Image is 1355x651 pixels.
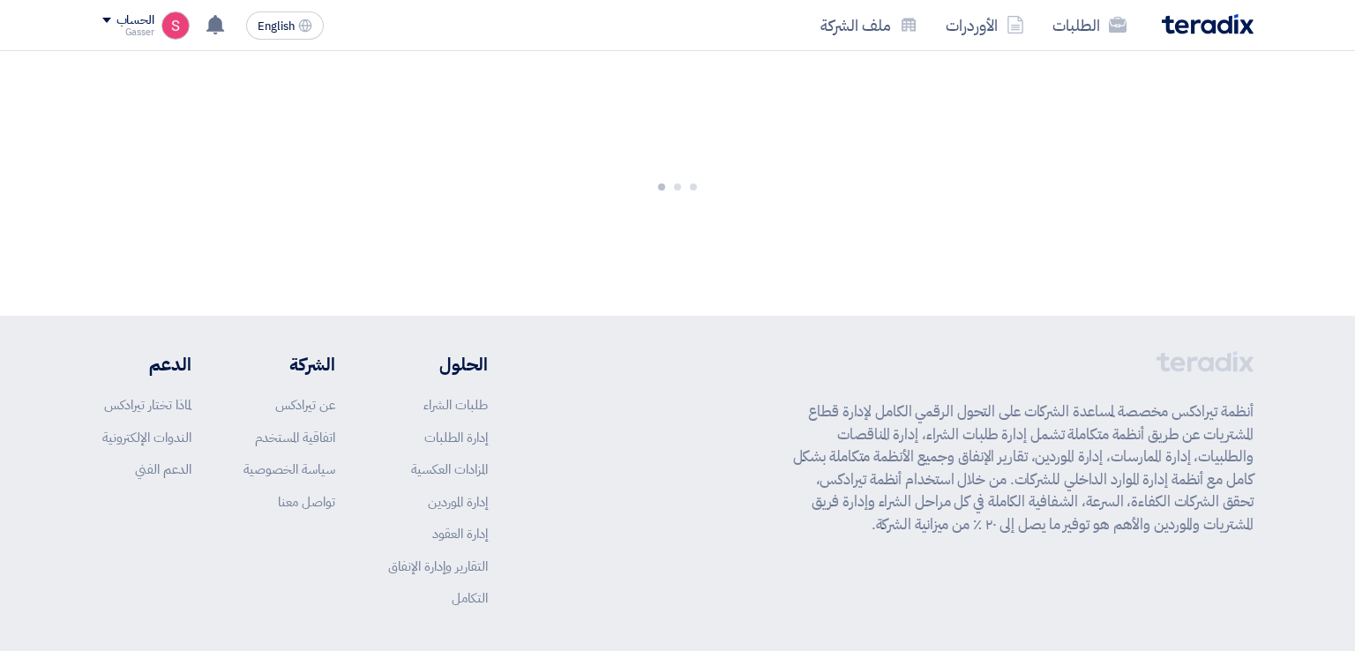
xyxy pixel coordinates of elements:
[246,11,324,40] button: English
[102,428,191,447] a: الندوات الإلكترونية
[278,492,335,512] a: تواصل معنا
[1162,14,1254,34] img: Teradix logo
[793,400,1254,535] p: أنظمة تيرادكس مخصصة لمساعدة الشركات على التحول الرقمي الكامل لإدارة قطاع المشتريات عن طريق أنظمة ...
[452,588,488,608] a: التكامل
[388,351,488,378] li: الحلول
[104,395,191,415] a: لماذا تختار تيرادكس
[388,557,488,576] a: التقارير وإدارة الإنفاق
[243,460,335,479] a: سياسة الخصوصية
[102,27,154,37] div: Gasser
[135,460,191,479] a: الدعم الفني
[1038,4,1141,46] a: الطلبات
[411,460,488,479] a: المزادات العكسية
[258,20,295,33] span: English
[255,428,335,447] a: اتفاقية المستخدم
[116,13,154,28] div: الحساب
[428,492,488,512] a: إدارة الموردين
[161,11,190,40] img: unnamed_1748516558010.png
[806,4,932,46] a: ملف الشركة
[432,524,488,543] a: إدارة العقود
[424,428,488,447] a: إدارة الطلبات
[102,351,191,378] li: الدعم
[275,395,335,415] a: عن تيرادكس
[423,395,488,415] a: طلبات الشراء
[932,4,1038,46] a: الأوردرات
[243,351,335,378] li: الشركة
